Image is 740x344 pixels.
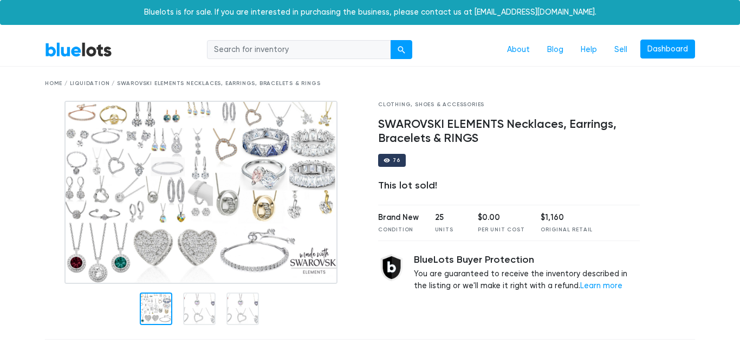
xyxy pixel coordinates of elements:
[207,40,391,60] input: Search for inventory
[45,80,695,88] div: Home / Liquidation / SWAROVSKI ELEMENTS Necklaces, Earrings, Bracelets & RINGS
[378,226,419,234] div: Condition
[435,212,462,224] div: 25
[393,158,400,163] div: 76
[572,40,606,60] a: Help
[478,212,524,224] div: $0.00
[45,42,112,57] a: BlueLots
[498,40,538,60] a: About
[640,40,695,59] a: Dashboard
[541,212,593,224] div: $1,160
[378,118,640,146] h4: SWAROVSKI ELEMENTS Necklaces, Earrings, Bracelets & RINGS
[606,40,636,60] a: Sell
[435,226,462,234] div: Units
[580,281,622,290] a: Learn more
[414,254,640,266] h5: BlueLots Buyer Protection
[478,226,524,234] div: Per Unit Cost
[538,40,572,60] a: Blog
[378,101,640,109] div: Clothing, Shoes & Accessories
[64,101,337,284] img: 9c02e030-718d-4316-97ef-101b1b3fb52d-1750375936.png
[414,254,640,291] div: You are guaranteed to receive the inventory described in the listing or we'll make it right with ...
[378,212,419,224] div: Brand New
[378,180,640,192] div: This lot sold!
[378,254,405,281] img: buyer_protection_shield-3b65640a83011c7d3ede35a8e5a80bfdfaa6a97447f0071c1475b91a4b0b3d01.png
[541,226,593,234] div: Original Retail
